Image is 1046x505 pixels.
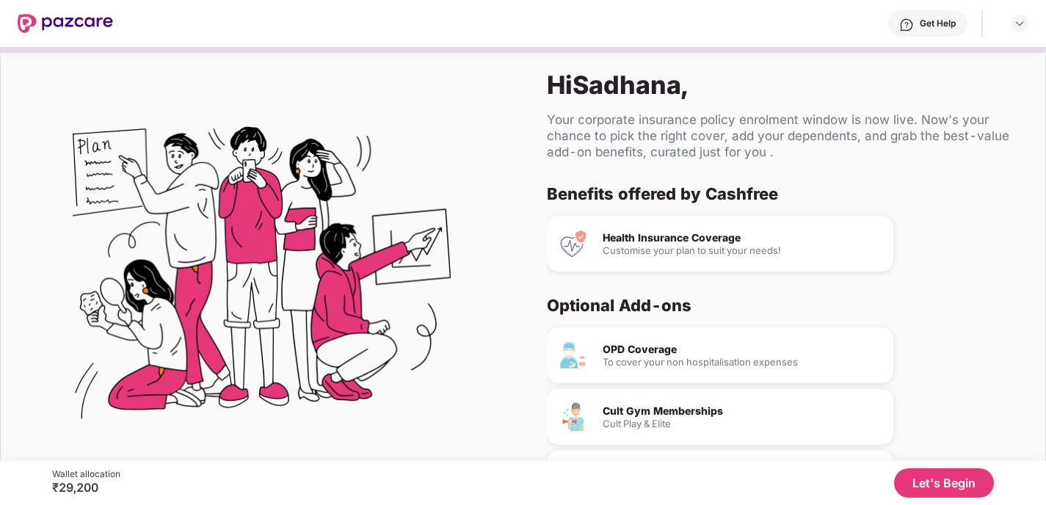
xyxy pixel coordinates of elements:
[547,70,1023,100] div: Hi Sadhana ,
[559,229,588,258] img: Health Insurance Coverage
[559,402,588,432] img: Cult Gym Memberships
[603,419,882,429] div: Cult Play & Elite
[1014,18,1025,29] img: svg+xml;base64,PHN2ZyBpZD0iRHJvcGRvd24tMzJ4MzIiIHhtbG5zPSJodHRwOi8vd3d3LnczLm9yZy8yMDAwL3N2ZyIgd2...
[603,357,882,367] div: To cover your non hospitalisation expenses
[920,18,956,29] div: Get Help
[73,89,451,467] img: Flex Benefits Illustration
[547,295,1011,316] div: Optional Add-ons
[52,468,120,480] div: Wallet allocation
[547,184,1011,204] div: Benefits offered by Cashfree
[899,18,914,32] img: svg+xml;base64,PHN2ZyBpZD0iSGVscC0zMngzMiIgeG1sbnM9Imh0dHA6Ly93d3cudzMub3JnLzIwMDAvc3ZnIiB3aWR0aD...
[52,480,120,495] div: ₹29,200
[603,233,882,243] div: Health Insurance Coverage
[603,344,882,355] div: OPD Coverage
[559,341,588,370] img: OPD Coverage
[547,112,1023,160] div: Your corporate insurance policy enrolment window is now live. Now's your chance to pick the right...
[603,406,882,416] div: Cult Gym Memberships
[894,468,994,498] button: Let's Begin
[603,246,882,255] div: Customise your plan to suit your needs!
[18,14,113,33] img: New Pazcare Logo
